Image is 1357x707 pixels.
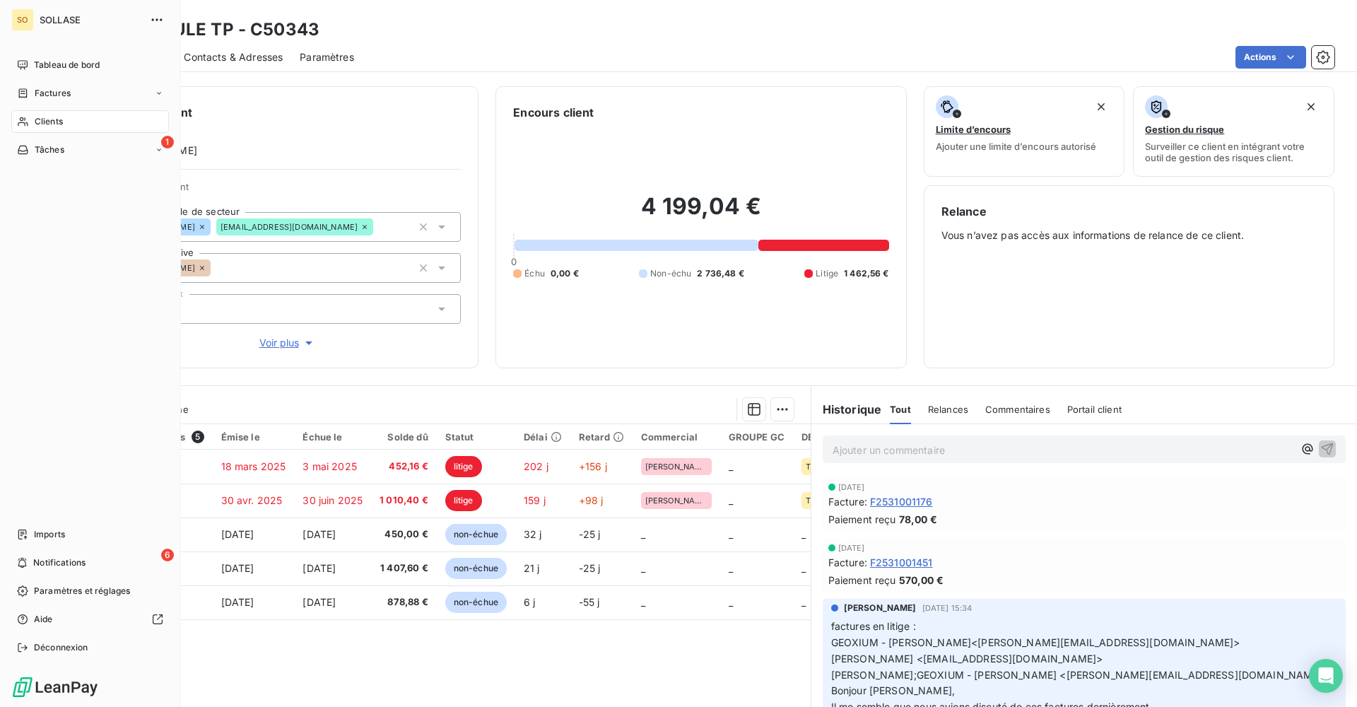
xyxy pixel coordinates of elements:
[831,684,955,696] span: Bonjour [PERSON_NAME],
[380,493,428,508] span: 1 010,40 €
[936,124,1011,135] span: Limite d’encours
[11,8,34,31] div: SO
[221,562,254,574] span: [DATE]
[221,431,286,443] div: Émise le
[729,528,733,540] span: _
[34,641,88,654] span: Déconnexion
[828,555,867,570] span: Facture :
[729,460,733,472] span: _
[941,203,1317,351] div: Vous n’avez pas accès aux informations de relance de ce client.
[161,136,174,148] span: 1
[34,528,65,541] span: Imports
[941,203,1317,220] h6: Relance
[870,555,933,570] span: F2531001451
[579,528,601,540] span: -25 j
[524,267,545,280] span: Échu
[34,585,130,597] span: Paramètres et réglages
[811,401,882,418] h6: Historique
[1133,86,1334,177] button: Gestion du risqueSurveiller ce client en intégrant votre outil de gestion des risques client.
[11,676,99,699] img: Logo LeanPay
[1309,659,1343,693] div: Open Intercom Messenger
[641,596,645,608] span: _
[579,596,600,608] span: -55 j
[922,604,973,612] span: [DATE] 15:34
[221,596,254,608] span: [DATE]
[124,17,319,42] h3: LATIEULE TP - C50343
[899,573,944,588] span: 570,00 €
[844,602,917,614] span: [PERSON_NAME]
[259,336,316,350] span: Voir plus
[838,544,865,552] span: [DATE]
[729,596,733,608] span: _
[302,494,363,506] span: 30 juin 2025
[184,50,283,64] span: Contacts & Adresses
[221,223,358,231] span: [EMAIL_ADDRESS][DOMAIN_NAME]
[524,460,548,472] span: 202 j
[1145,124,1224,135] span: Gestion du risque
[729,494,733,506] span: _
[445,456,482,477] span: litige
[221,460,286,472] span: 18 mars 2025
[380,561,428,575] span: 1 407,60 €
[816,267,838,280] span: Litige
[302,596,336,608] span: [DATE]
[524,562,540,574] span: 21 j
[380,595,428,609] span: 878,88 €
[33,556,86,569] span: Notifications
[579,460,607,472] span: +156 j
[985,404,1050,415] span: Commentaires
[729,431,785,443] div: GROUPE GC
[641,562,645,574] span: _
[828,494,867,509] span: Facture :
[511,256,517,267] span: 0
[513,192,888,235] h2: 4 199,04 €
[34,613,53,626] span: Aide
[806,496,820,505] span: TLS
[801,431,833,443] div: DEPOT
[302,431,363,443] div: Échue le
[641,528,645,540] span: _
[1235,46,1306,69] button: Actions
[645,462,707,471] span: [PERSON_NAME]
[35,87,71,100] span: Factures
[870,494,933,509] span: F2531001176
[221,528,254,540] span: [DATE]
[828,573,896,588] span: Paiement reçu
[844,267,889,280] span: 1 462,56 €
[579,562,601,574] span: -25 j
[445,592,507,613] span: non-échue
[650,267,691,280] span: Non-échu
[801,562,806,574] span: _
[899,512,937,527] span: 78,00 €
[645,496,707,505] span: [PERSON_NAME]
[579,494,604,506] span: +98 j
[579,431,624,443] div: Retard
[551,267,579,280] span: 0,00 €
[729,562,733,574] span: _
[192,431,204,443] span: 5
[302,460,357,472] span: 3 mai 2025
[445,490,482,511] span: litige
[34,59,100,71] span: Tableau de bord
[831,620,1240,648] span: factures en litige : GEOXIUM - [PERSON_NAME]<[PERSON_NAME][EMAIL_ADDRESS][DOMAIN_NAME]>
[641,431,712,443] div: Commercial
[114,335,461,351] button: Voir plus
[211,262,222,274] input: Ajouter une valeur
[86,104,461,121] h6: Informations client
[801,528,806,540] span: _
[1145,141,1322,163] span: Surveiller ce client en intégrant votre outil de gestion des risques client.
[801,596,806,608] span: _
[35,115,63,128] span: Clients
[302,562,336,574] span: [DATE]
[936,141,1096,152] span: Ajouter une limite d’encours autorisé
[697,267,744,280] span: 2 736,48 €
[924,86,1125,177] button: Limite d’encoursAjouter une limite d’encours autorisé
[380,431,428,443] div: Solde dû
[524,431,562,443] div: Délai
[890,404,911,415] span: Tout
[221,494,283,506] span: 30 avr. 2025
[380,527,428,542] span: 450,00 €
[831,669,1329,681] span: ​[PERSON_NAME];​GEOXIUM - [PERSON_NAME] <[PERSON_NAME][EMAIL_ADDRESS][DOMAIN_NAME]>​
[35,144,64,156] span: Tâches
[373,221,384,233] input: Ajouter une valeur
